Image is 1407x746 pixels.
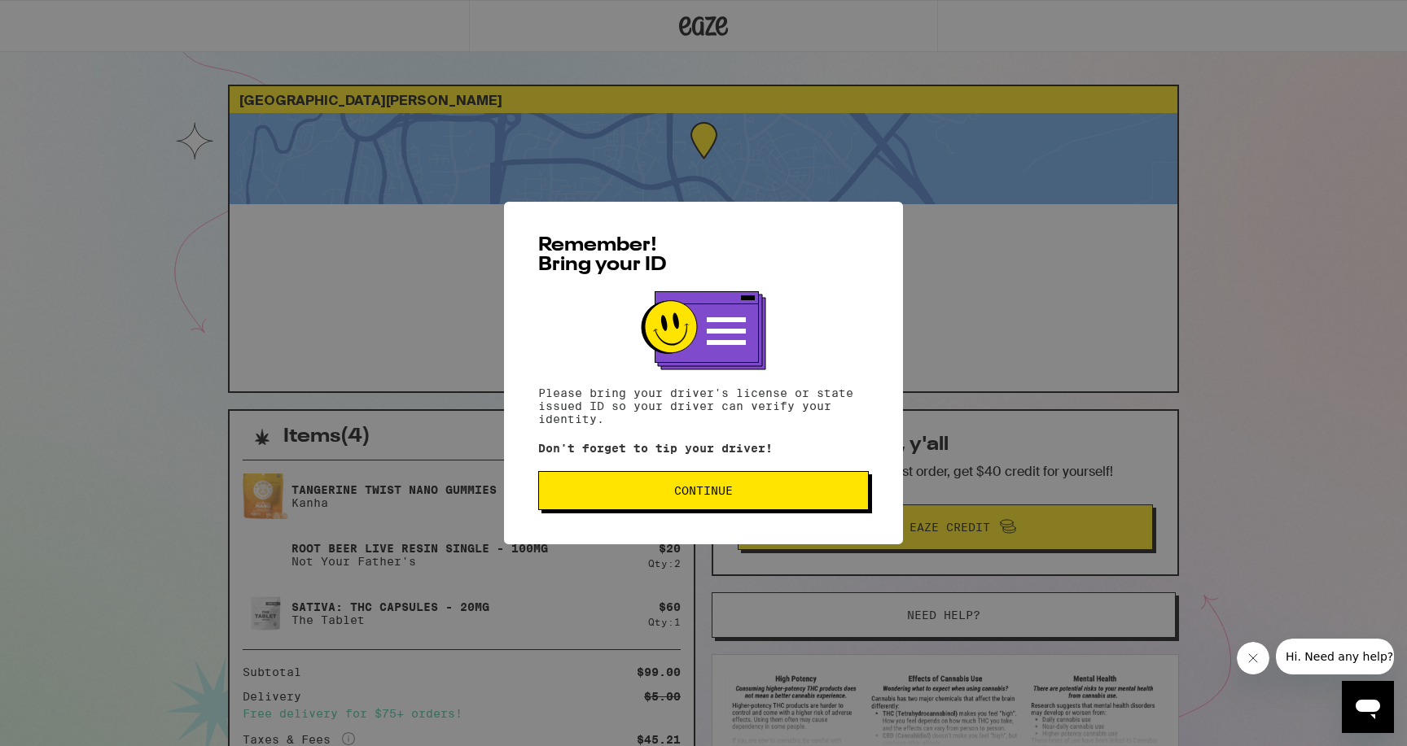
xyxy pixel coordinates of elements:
[1276,639,1394,674] iframe: Message from company
[674,485,733,496] span: Continue
[538,236,667,275] span: Remember! Bring your ID
[538,386,869,425] p: Please bring your driver's license or state issued ID so your driver can verify your identity.
[1342,681,1394,733] iframe: Button to launch messaging window
[538,442,869,455] p: Don't forget to tip your driver!
[1237,642,1269,674] iframe: Close message
[538,471,869,510] button: Continue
